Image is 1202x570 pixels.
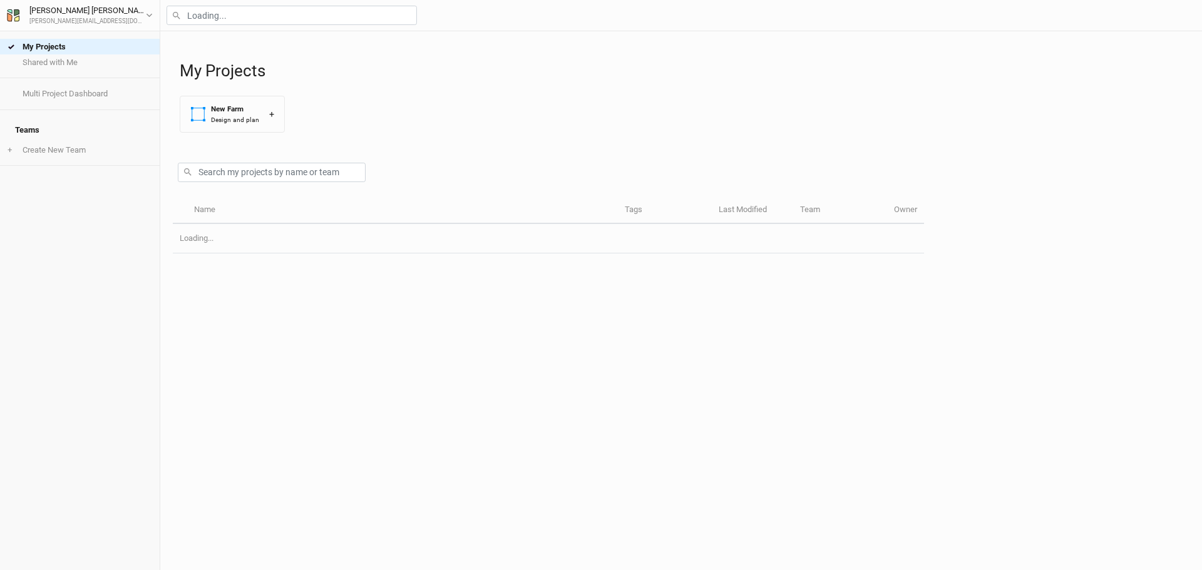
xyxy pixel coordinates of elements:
[180,96,285,133] button: New FarmDesign and plan+
[887,197,924,224] th: Owner
[167,6,417,25] input: Loading...
[618,197,712,224] th: Tags
[211,115,259,125] div: Design and plan
[180,61,1189,81] h1: My Projects
[6,4,153,26] button: [PERSON_NAME] [PERSON_NAME][PERSON_NAME][EMAIL_ADDRESS][DOMAIN_NAME]
[173,224,924,253] td: Loading...
[211,104,259,115] div: New Farm
[8,118,152,143] h4: Teams
[29,4,146,17] div: [PERSON_NAME] [PERSON_NAME]
[8,145,12,155] span: +
[29,17,146,26] div: [PERSON_NAME][EMAIL_ADDRESS][DOMAIN_NAME]
[793,197,887,224] th: Team
[712,197,793,224] th: Last Modified
[269,108,274,121] div: +
[187,197,617,224] th: Name
[178,163,366,182] input: Search my projects by name or team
